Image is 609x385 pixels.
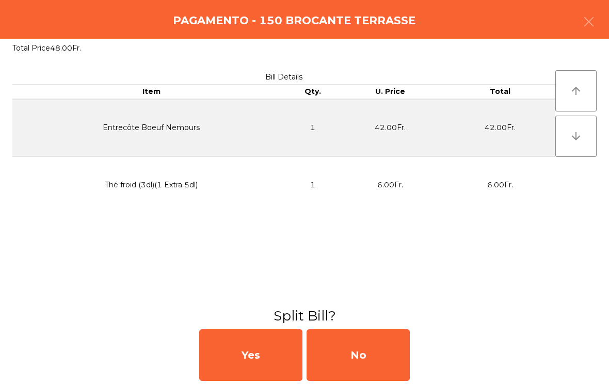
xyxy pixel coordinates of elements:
button: arrow_downward [555,116,597,157]
div: No [307,329,410,381]
td: 6.00Fr. [445,156,555,213]
h4: Pagamento - 150 BROCANTE TERRASSE [173,13,415,28]
td: 1 [291,99,335,157]
th: U. Price [335,85,445,99]
button: arrow_upward [555,70,597,111]
span: (1 Extra 5dl) [154,180,198,189]
i: arrow_upward [570,85,582,97]
th: Qty. [291,85,335,99]
td: 42.00Fr. [335,99,445,157]
span: 48.00Fr. [50,43,81,53]
td: 6.00Fr. [335,156,445,213]
span: Bill Details [265,72,302,82]
h3: Split Bill? [8,307,601,325]
th: Item [12,85,291,99]
div: Yes [199,329,302,381]
td: Entrecôte Boeuf Nemours [12,99,291,157]
td: 42.00Fr. [445,99,555,157]
td: 1 [291,156,335,213]
td: Thé froid (3dl) [12,156,291,213]
i: arrow_downward [570,130,582,142]
th: Total [445,85,555,99]
span: Total Price [12,43,50,53]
